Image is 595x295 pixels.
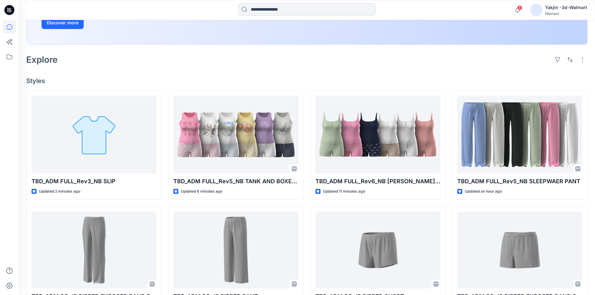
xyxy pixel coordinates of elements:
[465,188,502,195] p: Updated an hour ago
[457,96,582,173] a: TBD_ADM FULL_Rev5_NB SLEEPWAER PANT
[545,11,587,16] div: Walmart
[42,17,182,29] a: Discover more
[26,77,588,85] h4: Styles
[39,188,80,195] p: Updated 2 minutes ago
[181,188,222,195] p: Updated 8 minutes ago
[173,96,298,173] a: TBD_ADM FULL_Rev5_NB TANK AND BOXER SET
[457,211,582,288] a: TBD_ADM SC_JS RIBBED EXPOSED BAND SHORT
[173,211,298,288] a: TBD_ADM SC_JS RIBBED PANT
[315,211,440,288] a: TBD_ADM SC_JS RIBBED SHORT
[32,211,156,288] a: TBD_ADM SC_JS RIBBED EXPOSED BAND PANT
[517,5,522,10] span: 8
[457,177,582,186] p: TBD_ADM FULL_Rev5_NB SLEEPWAER PANT
[530,4,543,16] img: avatar
[323,188,365,195] p: Updated 11 minutes ago
[32,177,156,186] p: TBD_ADM FULL_Rev3_NB SLIP
[315,96,440,173] a: TBD_ADM FULL_Rev6_NB CAMI BOXER SET
[173,177,298,186] p: TBD_ADM FULL_Rev5_NB TANK AND BOXER SET
[545,4,587,11] div: Yakjin -3d-Walmart
[32,96,156,173] a: TBD_ADM FULL_Rev3_NB SLIP
[42,17,84,29] button: Discover more
[26,55,58,65] h2: Explore
[315,177,440,186] p: TBD_ADM FULL_Rev6_NB [PERSON_NAME] SET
